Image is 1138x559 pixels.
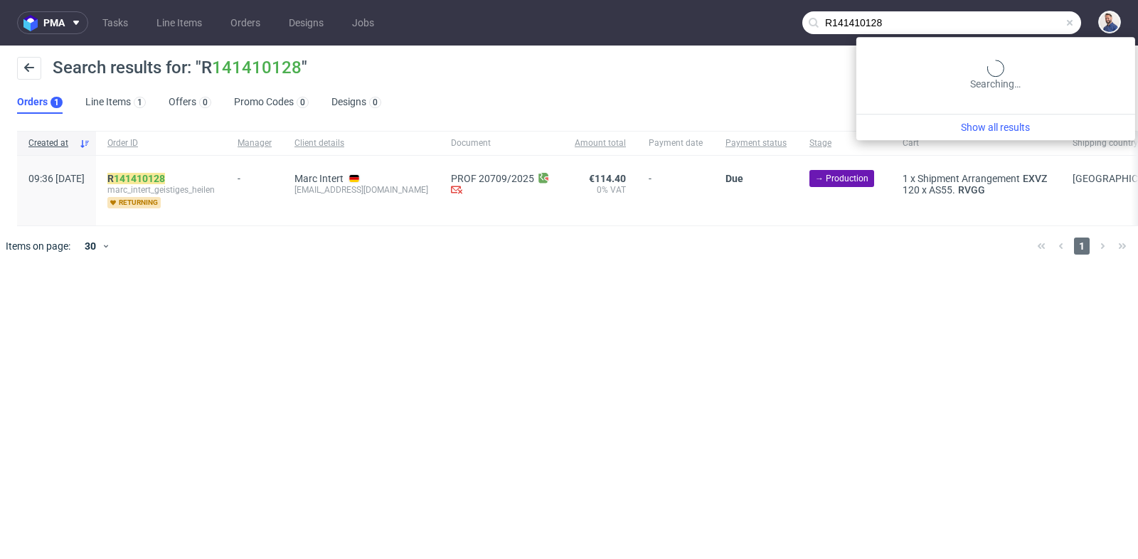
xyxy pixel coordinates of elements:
[589,173,626,184] span: €114.40
[862,60,1129,91] div: Searching…
[43,18,65,28] span: pma
[85,91,146,114] a: Line Items1
[300,97,305,107] div: 0
[137,97,142,107] div: 1
[6,239,70,253] span: Items on page:
[54,97,59,107] div: 1
[294,173,344,184] a: Marc Intert
[331,91,381,114] a: Designs0
[203,97,208,107] div: 0
[903,184,920,196] span: 120
[114,173,165,184] a: 141410128
[649,137,703,149] span: Payment date
[815,172,868,185] span: → Production
[28,137,73,149] span: Created at
[107,137,215,149] span: Order ID
[862,120,1129,134] a: Show all results
[903,184,1050,196] div: x
[725,173,743,184] span: Due
[929,184,955,196] span: AS55.
[76,236,102,256] div: 30
[575,184,626,196] span: 0% VAT
[903,173,908,184] span: 1
[107,184,215,196] span: marc_intert_geistiges_heilen
[234,91,309,114] a: Promo Codes0
[1020,173,1050,184] a: EXVZ
[809,137,880,149] span: Stage
[107,197,161,208] span: returning
[725,137,787,149] span: Payment status
[107,173,168,184] a: R141410128
[94,11,137,34] a: Tasks
[53,58,307,78] span: Search results for: "R "
[294,184,428,196] div: [EMAIL_ADDRESS][DOMAIN_NAME]
[294,137,428,149] span: Client details
[451,173,534,184] a: PROF 20709/2025
[280,11,332,34] a: Designs
[903,137,1050,149] span: Cart
[373,97,378,107] div: 0
[918,173,1020,184] span: Shipment Arrangement
[212,58,302,78] a: 141410128
[107,173,165,184] mark: R
[222,11,269,34] a: Orders
[1074,238,1090,255] span: 1
[148,11,211,34] a: Line Items
[238,167,272,184] div: -
[344,11,383,34] a: Jobs
[903,173,1050,184] div: x
[955,184,988,196] a: RVGG
[17,91,63,114] a: Orders1
[451,137,552,149] span: Document
[238,137,272,149] span: Manager
[17,11,88,34] button: pma
[23,15,43,31] img: logo
[169,91,211,114] a: Offers0
[649,173,703,208] span: -
[28,173,85,184] span: 09:36 [DATE]
[1100,12,1120,32] img: Michał Rachański
[575,137,626,149] span: Amount total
